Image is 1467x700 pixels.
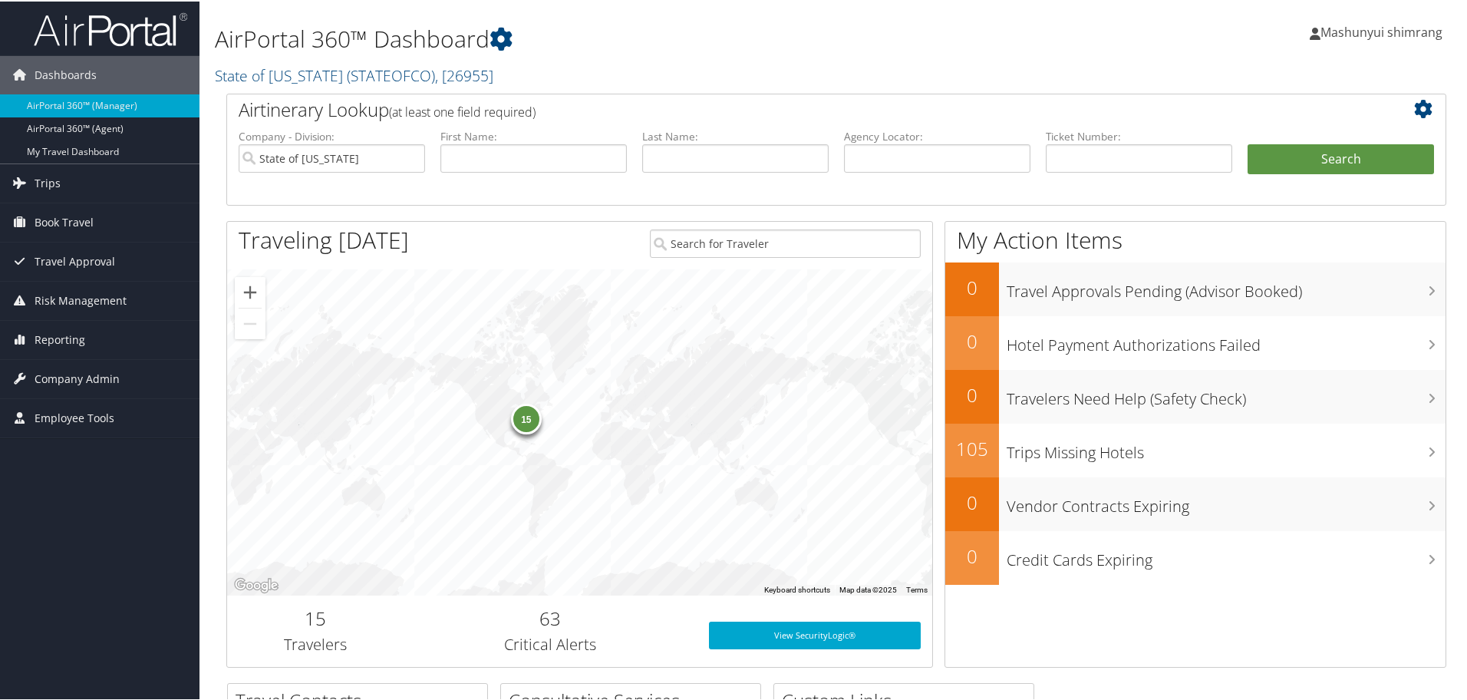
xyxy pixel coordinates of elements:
[945,261,1446,315] a: 0Travel Approvals Pending (Advisor Booked)
[650,228,921,256] input: Search for Traveler
[415,604,686,630] h2: 63
[35,241,115,279] span: Travel Approval
[1007,325,1446,355] h3: Hotel Payment Authorizations Failed
[945,530,1446,583] a: 0Credit Cards Expiring
[235,307,265,338] button: Zoom out
[415,632,686,654] h3: Critical Alerts
[35,280,127,319] span: Risk Management
[709,620,921,648] a: View SecurityLogic®
[1007,487,1446,516] h3: Vendor Contracts Expiring
[35,163,61,201] span: Trips
[35,398,114,436] span: Employee Tools
[35,202,94,240] span: Book Travel
[1248,143,1434,173] button: Search
[906,584,928,593] a: Terms (opens in new tab)
[1007,540,1446,570] h3: Credit Cards Expiring
[231,574,282,594] img: Google
[239,604,392,630] h2: 15
[844,127,1030,143] label: Agency Locator:
[239,127,425,143] label: Company - Division:
[945,434,999,461] h2: 105
[1310,8,1458,54] a: Mashunyui shimrang
[1046,127,1232,143] label: Ticket Number:
[945,327,999,353] h2: 0
[239,95,1333,121] h2: Airtinerary Lookup
[945,488,999,514] h2: 0
[945,368,1446,422] a: 0Travelers Need Help (Safety Check)
[1007,272,1446,301] h3: Travel Approvals Pending (Advisor Booked)
[35,54,97,93] span: Dashboards
[389,102,536,119] span: (at least one field required)
[435,64,493,84] span: , [ 26955 ]
[347,64,435,84] span: ( STATEOFCO )
[945,381,999,407] h2: 0
[231,574,282,594] a: Open this area in Google Maps (opens a new window)
[945,476,1446,530] a: 0Vendor Contracts Expiring
[440,127,627,143] label: First Name:
[34,10,187,46] img: airportal-logo.png
[239,223,409,255] h1: Traveling [DATE]
[945,542,999,568] h2: 0
[945,422,1446,476] a: 105Trips Missing Hotels
[239,632,392,654] h3: Travelers
[945,223,1446,255] h1: My Action Items
[215,64,493,84] a: State of [US_STATE]
[1007,433,1446,462] h3: Trips Missing Hotels
[945,273,999,299] h2: 0
[945,315,1446,368] a: 0Hotel Payment Authorizations Failed
[764,583,830,594] button: Keyboard shortcuts
[839,584,897,593] span: Map data ©2025
[1320,22,1442,39] span: Mashunyui shimrang
[215,21,1043,54] h1: AirPortal 360™ Dashboard
[235,276,265,306] button: Zoom in
[642,127,829,143] label: Last Name:
[35,358,120,397] span: Company Admin
[35,319,85,358] span: Reporting
[1007,379,1446,408] h3: Travelers Need Help (Safety Check)
[510,401,541,432] div: 15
